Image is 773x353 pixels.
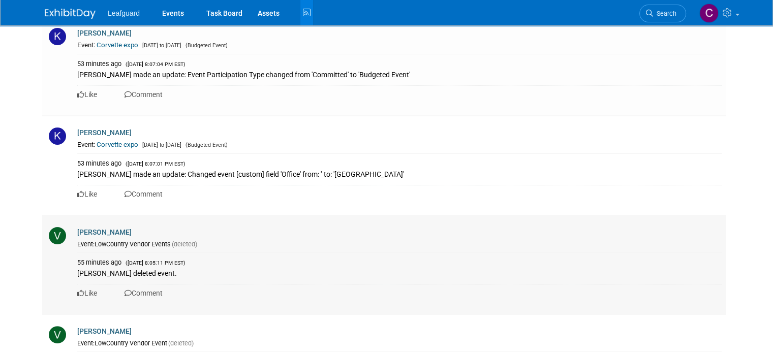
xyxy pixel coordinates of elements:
[108,9,140,17] span: Leafguard
[167,339,194,347] span: (deleted)
[77,339,722,348] div: LowCountry Vendor Event
[125,90,163,99] a: Comment
[653,10,676,17] span: Search
[171,240,197,248] span: (deleted)
[77,90,97,99] a: Like
[123,61,185,68] span: ([DATE] 8:07:04 PM EST)
[639,5,686,22] a: Search
[77,259,121,266] span: 55 minutes ago
[45,9,96,19] img: ExhibitDay
[77,159,121,167] span: 53 minutes ago
[125,190,163,198] a: Comment
[77,69,722,80] div: [PERSON_NAME] made an update: Event Participation Type changed from 'Committed' to 'Budgeted Event'
[699,4,719,23] img: Calleen Kenney
[77,240,95,248] span: Event:
[49,28,66,45] img: K.jpg
[77,267,722,278] div: [PERSON_NAME] deleted event.
[77,141,95,148] span: Event:
[183,142,228,148] span: (Budgeted Event)
[77,129,132,137] a: [PERSON_NAME]
[125,289,163,297] a: Comment
[77,240,722,249] div: LowCountry Vendor Events
[123,260,185,266] span: ([DATE] 8:05:11 PM EST)
[77,190,97,198] a: Like
[123,161,185,167] span: ([DATE] 8:07:01 PM EST)
[77,60,121,68] span: 53 minutes ago
[77,29,132,37] a: [PERSON_NAME]
[77,327,132,335] a: [PERSON_NAME]
[77,228,132,236] a: [PERSON_NAME]
[77,41,95,49] span: Event:
[77,168,722,179] div: [PERSON_NAME] made an update: Changed event [custom] field 'Office' from: '' to: '[GEOGRAPHIC_DATA]'
[140,142,181,148] span: [DATE] to [DATE]
[97,141,138,148] a: Corvette expo
[49,127,66,145] img: K.jpg
[49,227,66,244] img: V.jpg
[77,339,95,347] span: Event:
[49,326,66,343] img: V.jpg
[140,42,181,49] span: [DATE] to [DATE]
[77,289,97,297] a: Like
[183,42,228,49] span: (Budgeted Event)
[97,41,138,49] a: Corvette expo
